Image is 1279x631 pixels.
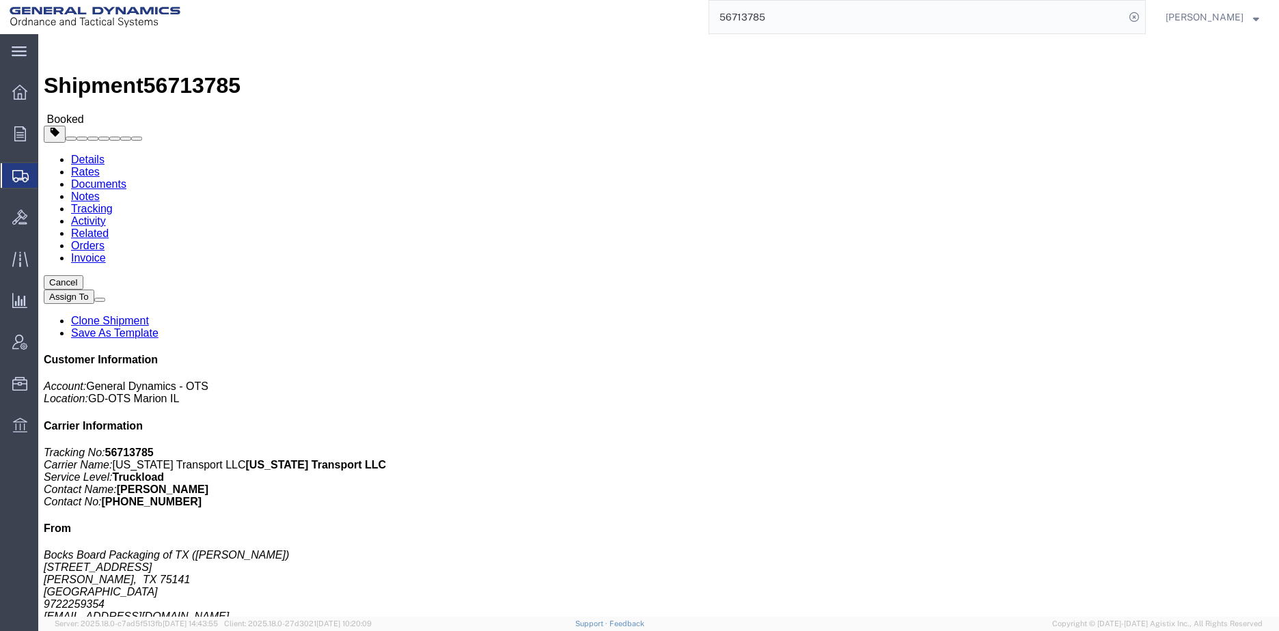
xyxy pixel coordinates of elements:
[10,7,180,27] img: logo
[316,619,372,628] span: [DATE] 10:20:09
[709,1,1125,33] input: Search for shipment number, reference number
[575,619,609,628] a: Support
[1165,9,1260,25] button: [PERSON_NAME]
[1052,618,1263,630] span: Copyright © [DATE]-[DATE] Agistix Inc., All Rights Reserved
[163,619,218,628] span: [DATE] 14:43:55
[224,619,372,628] span: Client: 2025.18.0-27d3021
[1166,10,1243,25] span: Russell Borum
[38,34,1279,617] iframe: FS Legacy Container
[55,619,218,628] span: Server: 2025.18.0-c7ad5f513fb
[609,619,644,628] a: Feedback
